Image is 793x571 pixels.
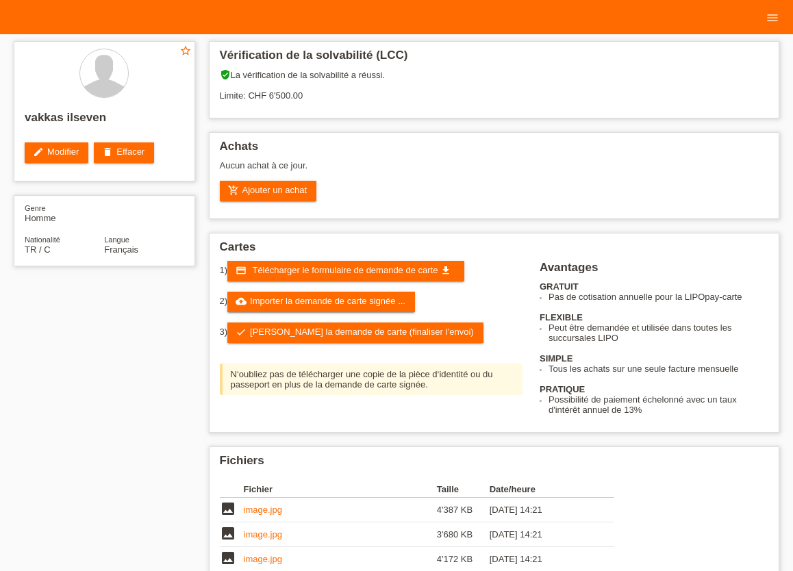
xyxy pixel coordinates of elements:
b: GRATUIT [540,281,579,292]
i: delete [102,147,113,157]
i: edit [33,147,44,157]
i: verified_user [220,69,231,80]
i: check [236,327,247,338]
span: Nationalité [25,236,60,244]
a: check[PERSON_NAME] la demande de carte (finaliser l’envoi) [227,322,483,343]
i: cloud_upload [236,296,247,307]
h2: Achats [220,140,769,160]
div: 2) [220,292,523,312]
a: editModifier [25,142,88,163]
li: Tous les achats sur une seule facture mensuelle [549,364,768,374]
li: Pas de cotisation annuelle pour la LIPOpay-carte [549,292,768,302]
span: Télécharger le formulaire de demande de carte [252,265,438,275]
div: Aucun achat à ce jour. [220,160,769,181]
a: cloud_uploadImporter la demande de carte signée ... [227,292,415,312]
a: credit_card Télécharger le formulaire de demande de carte get_app [227,261,464,281]
b: SIMPLE [540,353,572,364]
h2: Cartes [220,240,769,261]
h2: Vérification de la solvabilité (LCC) [220,49,769,69]
li: Peut être demandée et utilisée dans toutes les succursales LIPO [549,322,768,343]
b: PRATIQUE [540,384,585,394]
div: 3) [220,322,523,343]
a: deleteEffacer [94,142,154,163]
th: Fichier [244,481,437,498]
td: [DATE] 14:21 [490,522,595,547]
div: N‘oubliez pas de télécharger une copie de la pièce d‘identité ou du passeport en plus de la deman... [220,364,523,395]
h2: Fichiers [220,454,769,474]
li: Possibilité de paiement échelonné avec un taux d'intérêt annuel de 13% [549,394,768,415]
div: Homme [25,203,104,223]
b: FLEXIBLE [540,312,583,322]
a: add_shopping_cartAjouter un achat [220,181,317,201]
a: star_border [179,45,192,59]
i: image [220,525,236,542]
h2: vakkas ilseven [25,111,184,131]
a: image.jpg [244,554,282,564]
span: Genre [25,204,46,212]
a: image.jpg [244,529,282,540]
div: 1) [220,261,523,281]
i: star_border [179,45,192,57]
td: 4'387 KB [437,498,490,522]
span: Turquie / C / 15.01.2007 [25,244,51,255]
th: Taille [437,481,490,498]
i: menu [766,11,779,25]
i: image [220,550,236,566]
h2: Avantages [540,261,768,281]
a: image.jpg [244,505,282,515]
div: La vérification de la solvabilité a réussi. Limite: CHF 6'500.00 [220,69,769,111]
span: Français [104,244,138,255]
a: menu [759,13,786,21]
th: Date/heure [490,481,595,498]
i: credit_card [236,265,247,276]
i: image [220,500,236,517]
td: 3'680 KB [437,522,490,547]
i: get_app [440,265,451,276]
i: add_shopping_cart [228,185,239,196]
td: [DATE] 14:21 [490,498,595,522]
span: Langue [104,236,129,244]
